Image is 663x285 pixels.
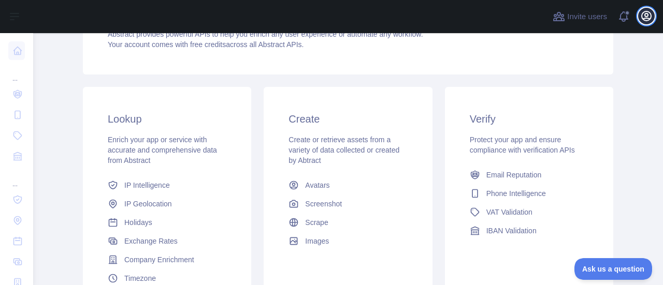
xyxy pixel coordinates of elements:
h3: Create [289,112,407,126]
span: Email Reputation [486,170,542,180]
span: IP Intelligence [124,180,170,190]
span: Holidays [124,217,152,228]
a: Holidays [104,213,230,232]
iframe: Toggle Customer Support [574,258,653,280]
span: Create or retrieve assets from a variety of data collected or created by Abtract [289,136,399,164]
span: Abstract provides powerful APIs to help you enrich any user experience or automate any workflow. [108,30,423,38]
button: Invite users [551,8,609,25]
a: Screenshot [284,194,411,213]
a: IBAN Validation [466,221,593,240]
span: Company Enrichment [124,254,194,265]
a: Exchange Rates [104,232,230,250]
span: Your account comes with across all Abstract APIs. [108,40,304,49]
span: Screenshot [305,199,342,209]
a: Images [284,232,411,250]
span: Scrape [305,217,328,228]
span: Timezone [124,273,156,283]
h3: Verify [470,112,588,126]
a: VAT Validation [466,203,593,221]
span: IBAN Validation [486,226,537,236]
a: Company Enrichment [104,250,230,269]
span: Images [305,236,329,246]
div: ... [8,62,25,83]
a: Phone Intelligence [466,184,593,203]
span: Exchange Rates [124,236,178,246]
span: Phone Intelligence [486,188,546,199]
a: Email Reputation [466,166,593,184]
span: Enrich your app or service with accurate and comprehensive data from Abstract [108,136,217,164]
a: IP Intelligence [104,176,230,194]
span: VAT Validation [486,207,532,217]
span: IP Geolocation [124,199,172,209]
a: Scrape [284,213,411,232]
h3: Lookup [108,112,226,126]
a: IP Geolocation [104,194,230,213]
span: free credits [190,40,226,49]
a: Avatars [284,176,411,194]
div: ... [8,168,25,188]
span: Invite users [567,11,607,23]
span: Avatars [305,180,329,190]
span: Protect your app and ensure compliance with verification APIs [470,136,575,154]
